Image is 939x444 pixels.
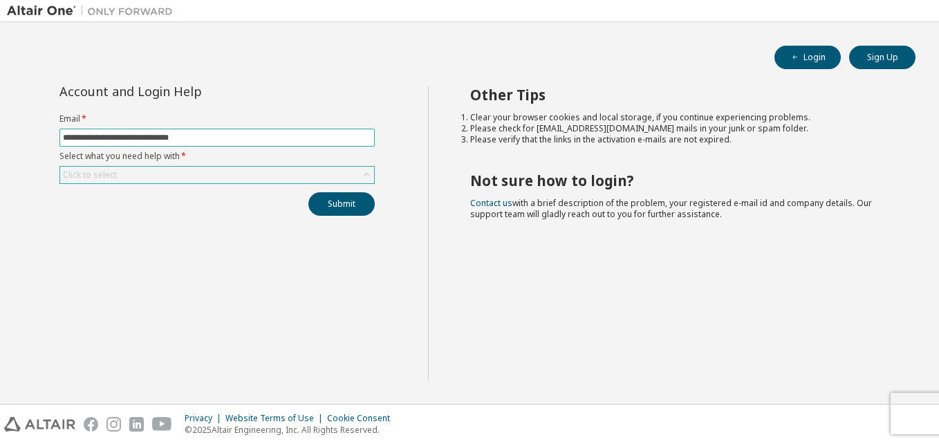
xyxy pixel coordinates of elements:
[129,417,144,432] img: linkedin.svg
[152,417,172,432] img: youtube.svg
[470,197,512,209] a: Contact us
[106,417,121,432] img: instagram.svg
[7,4,180,18] img: Altair One
[4,417,75,432] img: altair_logo.svg
[849,46,915,69] button: Sign Up
[470,86,891,104] h2: Other Tips
[470,123,891,134] li: Please check for [EMAIL_ADDRESS][DOMAIN_NAME] mails in your junk or spam folder.
[470,134,891,145] li: Please verify that the links in the activation e-mails are not expired.
[327,413,398,424] div: Cookie Consent
[774,46,841,69] button: Login
[59,113,375,124] label: Email
[225,413,327,424] div: Website Terms of Use
[308,192,375,216] button: Submit
[470,112,891,123] li: Clear your browser cookies and local storage, if you continue experiencing problems.
[59,151,375,162] label: Select what you need help with
[84,417,98,432] img: facebook.svg
[185,424,398,436] p: © 2025 Altair Engineering, Inc. All Rights Reserved.
[59,86,312,97] div: Account and Login Help
[470,197,872,220] span: with a brief description of the problem, your registered e-mail id and company details. Our suppo...
[63,169,117,181] div: Click to select
[470,172,891,189] h2: Not sure how to login?
[60,167,374,183] div: Click to select
[185,413,225,424] div: Privacy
